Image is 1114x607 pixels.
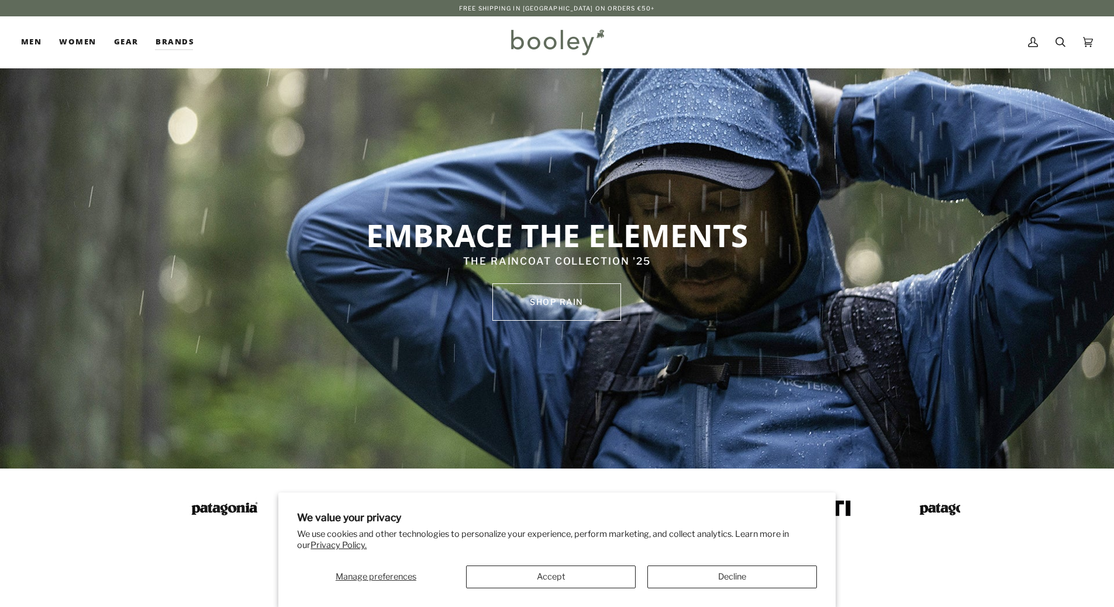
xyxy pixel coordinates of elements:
p: THE RAINCOAT COLLECTION '25 [221,254,893,269]
span: Gear [114,36,139,48]
span: Manage preferences [336,571,416,582]
a: SHOP rain [492,283,621,321]
span: Women [59,36,96,48]
a: Brands [147,16,203,68]
button: Accept [466,566,636,588]
p: We use cookies and other technologies to personalize your experience, perform marketing, and coll... [297,529,817,551]
a: Gear [105,16,147,68]
span: Men [21,36,42,48]
button: Manage preferences [297,566,454,588]
a: Men [21,16,50,68]
h2: We value your privacy [297,511,817,523]
a: Privacy Policy. [311,540,367,550]
p: EMBRACE THE ELEMENTS [221,216,893,254]
span: Brands [156,36,194,48]
p: Free Shipping in [GEOGRAPHIC_DATA] on Orders €50+ [459,4,655,13]
a: Women [50,16,105,68]
button: Decline [647,566,817,588]
img: Booley [506,25,608,59]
